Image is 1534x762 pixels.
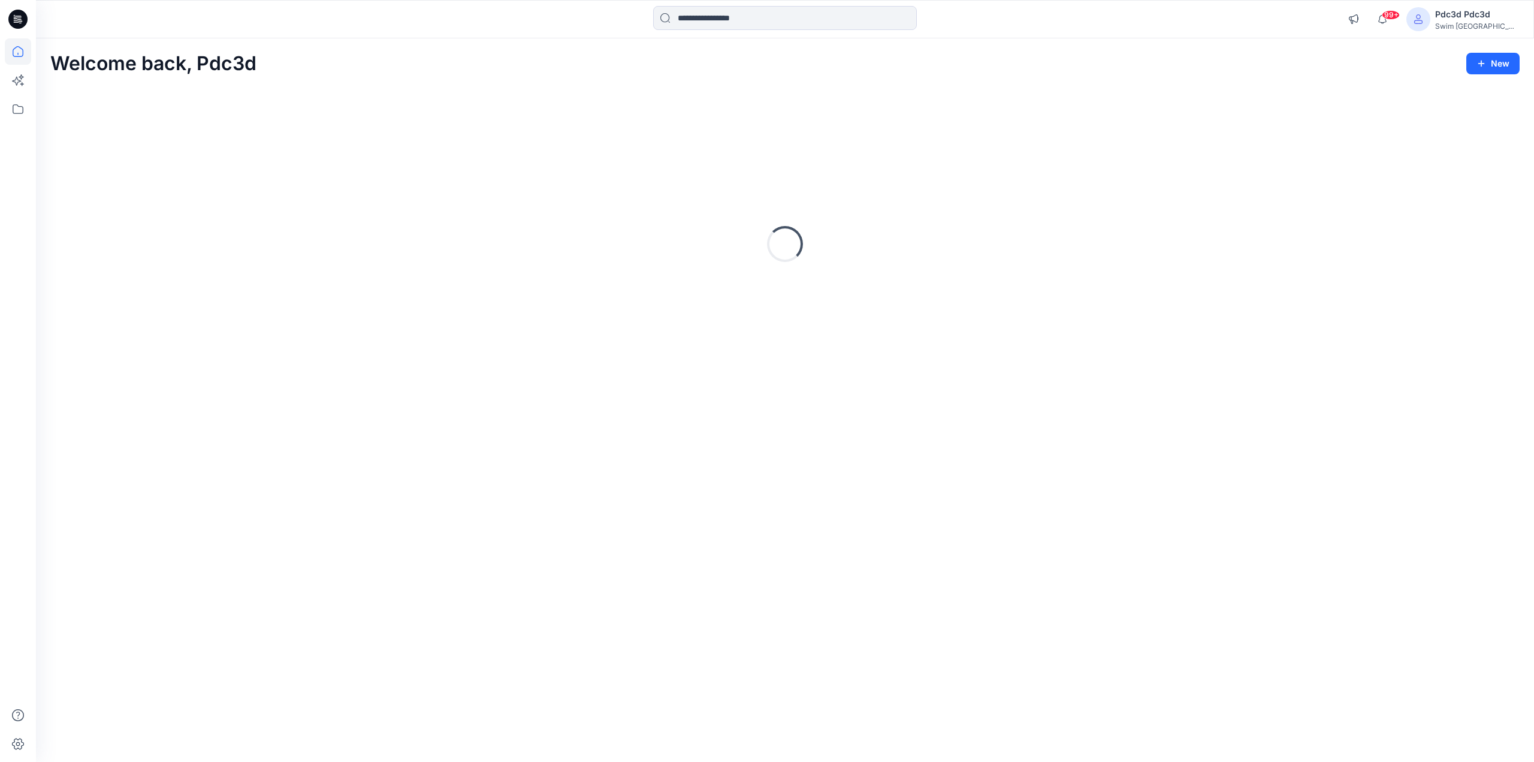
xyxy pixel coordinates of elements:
h2: Welcome back, Pdc3d [50,53,256,75]
button: New [1466,53,1520,74]
div: Swim [GEOGRAPHIC_DATA] [1435,22,1519,31]
span: 99+ [1382,10,1400,20]
div: Pdc3d Pdc3d [1435,7,1519,22]
svg: avatar [1414,14,1423,24]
